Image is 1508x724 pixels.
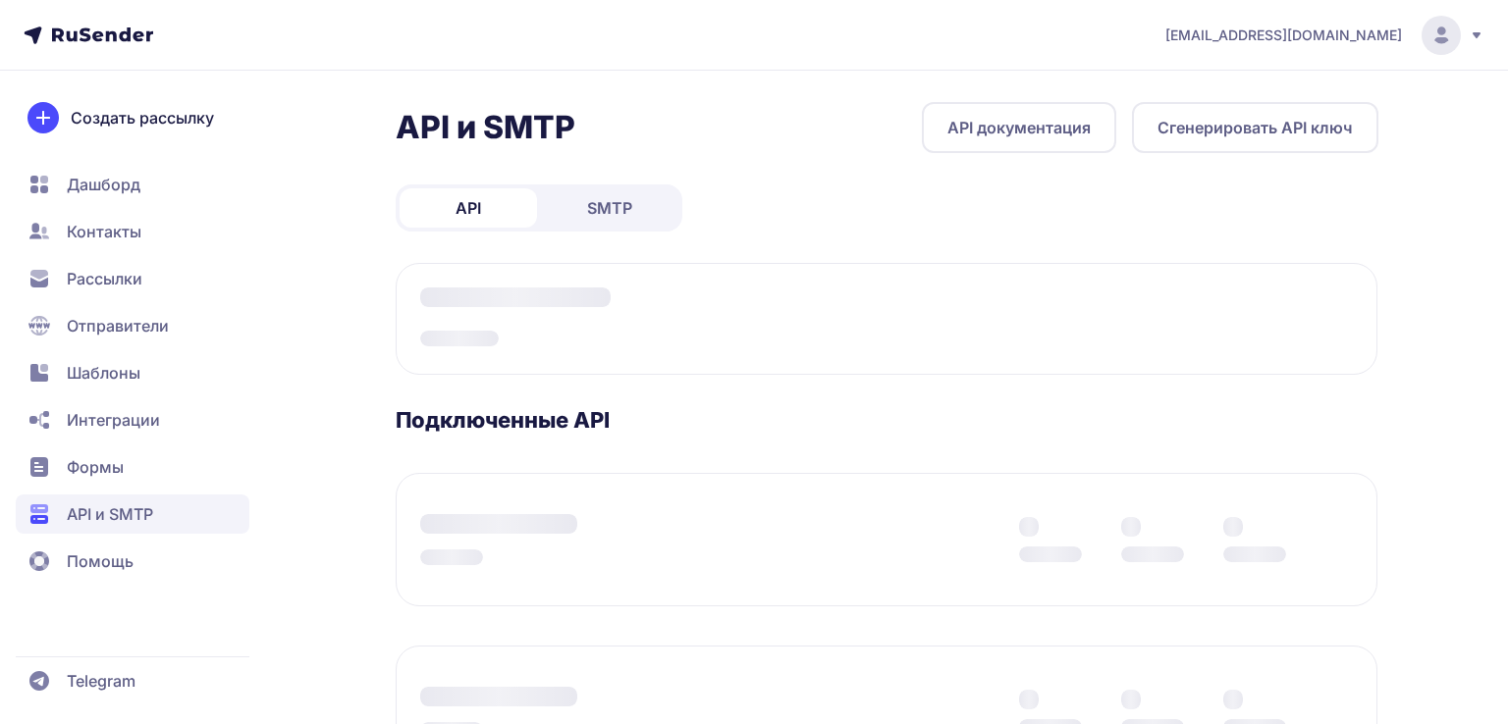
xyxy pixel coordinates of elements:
span: API и SMTP [67,502,153,526]
span: Формы [67,455,124,479]
a: API документация [922,102,1116,153]
span: Telegram [67,669,135,693]
span: SMTP [587,196,632,220]
span: Помощь [67,549,134,573]
span: [EMAIL_ADDRESS][DOMAIN_NAME] [1165,26,1402,45]
span: Отправители [67,314,169,337]
button: Сгенерировать API ключ [1132,102,1378,153]
h3: Подключенные API [396,406,1378,434]
span: API [456,196,481,220]
span: Шаблоны [67,361,140,385]
a: API [400,188,537,228]
a: SMTP [541,188,678,228]
span: Дашборд [67,173,140,196]
span: Создать рассылку [71,106,214,129]
span: Рассылки [67,267,142,290]
h2: API и SMTP [396,108,575,147]
span: Интеграции [67,408,160,432]
a: Telegram [16,661,249,700]
span: Контакты [67,220,141,243]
